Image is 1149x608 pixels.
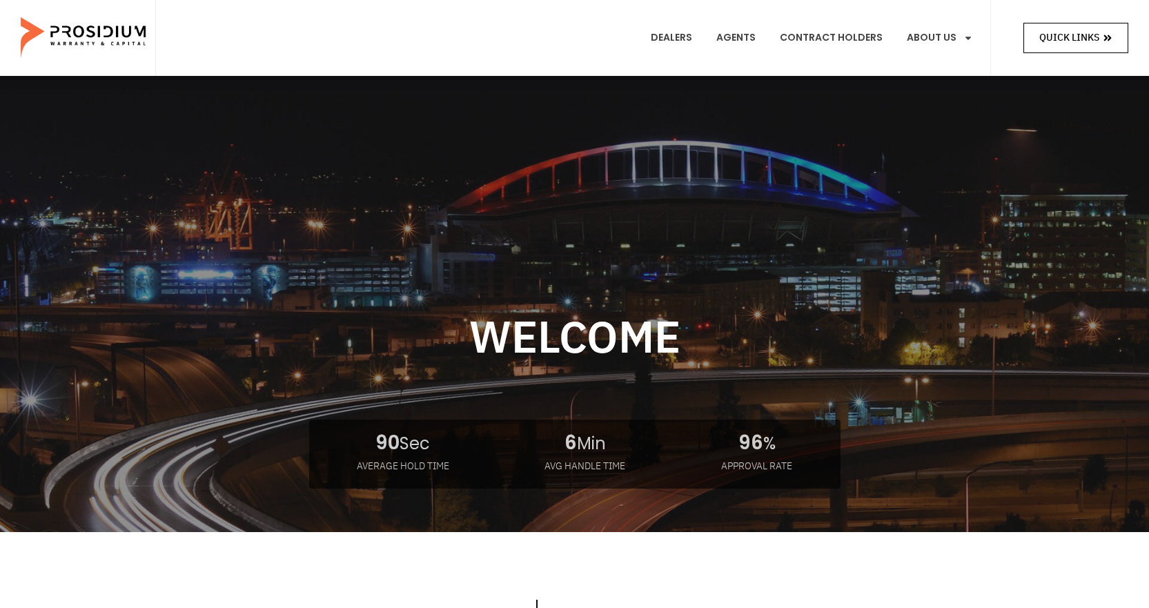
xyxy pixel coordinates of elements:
a: Contract Holders [769,12,893,63]
nav: Menu [640,12,983,63]
a: Quick Links [1023,23,1128,52]
a: Dealers [640,12,703,63]
a: About Us [896,12,983,63]
span: Quick Links [1039,29,1099,46]
a: Agents [706,12,766,63]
